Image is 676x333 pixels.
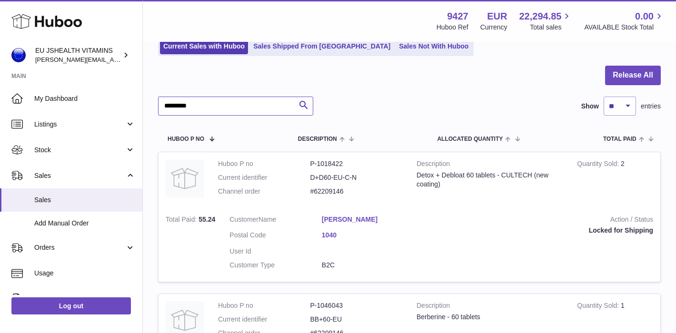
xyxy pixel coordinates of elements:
[310,301,403,310] dd: P-1046043
[34,196,135,205] span: Sales
[34,243,125,252] span: Orders
[437,23,468,32] div: Huboo Ref
[322,231,414,240] a: 1040
[428,215,653,226] strong: Action / Status
[581,102,599,111] label: Show
[218,159,310,168] dt: Huboo P no
[218,173,310,182] dt: Current identifier
[34,269,135,278] span: Usage
[11,297,131,314] a: Log out
[584,10,665,32] a: 0.00 AVAILABLE Stock Total
[417,313,563,322] div: Berberine - 60 tablets
[166,159,204,197] img: no-photo.jpg
[160,39,248,54] a: Current Sales with Huboo
[417,301,563,313] strong: Description
[218,315,310,324] dt: Current identifier
[641,102,661,111] span: entries
[570,152,660,208] td: 2
[34,94,135,103] span: My Dashboard
[34,171,125,180] span: Sales
[447,10,468,23] strong: 9427
[417,159,563,171] strong: Description
[519,10,572,32] a: 22,294.85 Total sales
[605,66,661,85] button: Release All
[199,215,215,223] span: 55.24
[229,247,322,256] dt: User Id
[322,215,414,224] a: [PERSON_NAME]
[428,226,653,235] div: Locked for Shipping
[417,171,563,189] div: Detox + Debloat 60 tablets - CULTECH (new coating)
[310,187,403,196] dd: #62209146
[34,120,125,129] span: Listings
[250,39,394,54] a: Sales Shipped From [GEOGRAPHIC_DATA]
[577,302,621,312] strong: Quantity Sold
[34,219,135,228] span: Add Manual Order
[584,23,665,32] span: AVAILABLE Stock Total
[11,48,26,62] img: laura@jessicasepel.com
[34,146,125,155] span: Stock
[218,301,310,310] dt: Huboo P no
[603,136,636,142] span: Total paid
[229,215,322,226] dt: Name
[35,56,191,63] span: [PERSON_NAME][EMAIL_ADDRESS][DOMAIN_NAME]
[635,10,654,23] span: 0.00
[322,261,414,270] dd: B2C
[437,136,503,142] span: ALLOCATED Quantity
[396,39,472,54] a: Sales Not With Huboo
[298,136,337,142] span: Description
[577,160,621,170] strong: Quantity Sold
[229,215,258,223] span: Customer
[480,23,507,32] div: Currency
[34,294,125,304] span: Invoicing and Payments
[487,10,507,23] strong: EUR
[310,159,403,168] dd: P-1018422
[218,187,310,196] dt: Channel order
[229,261,322,270] dt: Customer Type
[229,231,322,242] dt: Postal Code
[310,315,403,324] dd: BB+60-EU
[310,173,403,182] dd: D+D60-EU-C-N
[519,10,561,23] span: 22,294.85
[168,136,204,142] span: Huboo P no
[166,215,199,225] strong: Total Paid
[530,23,572,32] span: Total sales
[35,46,121,64] div: EU JSHEALTH VITAMINS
